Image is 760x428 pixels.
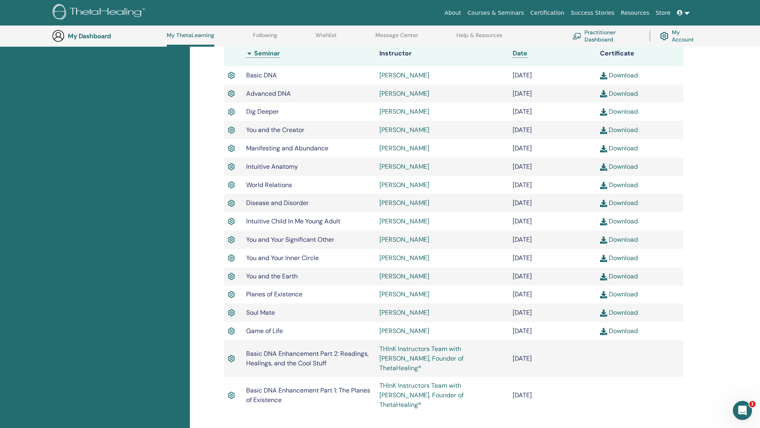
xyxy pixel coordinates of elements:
[246,162,298,171] span: Intuitive Anatomy
[228,162,235,172] img: Active Certificate
[246,327,283,335] span: Game of Life
[660,27,700,45] a: My Account
[509,158,596,176] td: [DATE]
[375,41,509,66] th: Instructor
[600,164,607,171] img: download.svg
[596,41,683,66] th: Certificate
[441,6,464,20] a: About
[600,72,607,79] img: download.svg
[379,308,429,317] a: [PERSON_NAME]
[53,4,148,22] img: logo.png
[379,327,429,335] a: [PERSON_NAME]
[246,349,369,367] span: Basic DNA Enhancement Part 2: Readings, Healings, and the Cool Stuff
[246,71,277,79] span: Basic DNA
[600,254,638,262] a: Download
[228,326,235,336] img: Active Certificate
[600,144,638,152] a: Download
[464,6,527,20] a: Courses & Seminars
[228,216,235,227] img: Active Certificate
[246,126,304,134] span: You and the Creator
[379,272,429,280] a: [PERSON_NAME]
[572,33,581,39] img: chalkboard-teacher.svg
[228,70,235,81] img: Active Certificate
[228,253,235,263] img: Active Certificate
[600,235,638,244] a: Download
[513,49,527,58] a: Date
[568,6,618,20] a: Success Stories
[600,291,607,298] img: download.svg
[228,125,235,135] img: Active Certificate
[379,181,429,189] a: [PERSON_NAME]
[600,218,607,225] img: download.svg
[228,107,235,117] img: Active Certificate
[379,235,429,244] a: [PERSON_NAME]
[600,162,638,171] a: Download
[246,217,340,225] span: Intuitive Child In Me Young Adult
[600,217,638,225] a: Download
[509,249,596,267] td: [DATE]
[653,6,674,20] a: Store
[600,255,607,262] img: download.svg
[600,327,638,335] a: Download
[379,199,429,207] a: [PERSON_NAME]
[379,345,464,372] a: THInK Instructors Team with [PERSON_NAME], Founder of ThetaHealing®
[600,199,638,207] a: Download
[600,126,638,134] a: Download
[228,308,235,318] img: Active Certificate
[246,181,292,189] span: World Relations
[572,27,640,45] a: Practitioner Dashboard
[509,267,596,286] td: [DATE]
[600,71,638,79] a: Download
[600,328,607,335] img: download.svg
[618,6,653,20] a: Resources
[600,308,638,317] a: Download
[246,254,319,262] span: You and Your Inner Circle
[228,353,235,364] img: Active Certificate
[660,30,669,42] img: cog.svg
[246,386,370,404] span: Basic DNA Enhancement Part 1: The Planes of Existence
[68,32,148,40] h3: My Dashboard
[509,212,596,231] td: [DATE]
[246,89,291,98] span: Advanced DNA
[600,310,607,317] img: download.svg
[600,127,607,134] img: download.svg
[316,32,337,45] a: Wishlist
[379,290,429,298] a: [PERSON_NAME]
[509,322,596,340] td: [DATE]
[509,103,596,121] td: [DATE]
[509,231,596,249] td: [DATE]
[600,290,638,298] a: Download
[246,290,302,298] span: Planes of Existence
[246,272,298,280] span: You and the Earth
[379,71,429,79] a: [PERSON_NAME]
[600,182,607,189] img: download.svg
[509,286,596,304] td: [DATE]
[456,32,502,45] a: Help & Resources
[600,145,607,152] img: download.svg
[600,108,607,116] img: download.svg
[228,143,235,154] img: Active Certificate
[379,217,429,225] a: [PERSON_NAME]
[228,198,235,209] img: Active Certificate
[509,377,596,414] td: [DATE]
[253,32,277,45] a: Following
[246,107,279,116] span: Dig Deeper
[600,181,638,189] a: Download
[167,32,214,47] a: My ThetaLearning
[379,126,429,134] a: [PERSON_NAME]
[379,381,464,409] a: THInK Instructors Team with [PERSON_NAME], Founder of ThetaHealing®
[228,89,235,99] img: Active Certificate
[527,6,567,20] a: Certification
[509,139,596,158] td: [DATE]
[509,121,596,139] td: [DATE]
[228,235,235,245] img: Active Certificate
[379,107,429,116] a: [PERSON_NAME]
[246,308,275,317] span: Soul Mate
[246,199,309,207] span: Disease and Disorder
[509,85,596,103] td: [DATE]
[600,200,607,207] img: download.svg
[379,89,429,98] a: [PERSON_NAME]
[600,90,607,97] img: download.svg
[228,390,235,400] img: Active Certificate
[600,107,638,116] a: Download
